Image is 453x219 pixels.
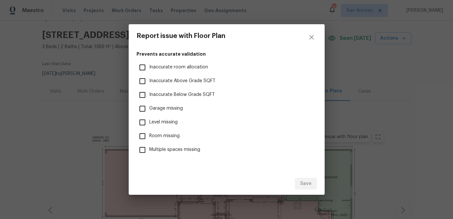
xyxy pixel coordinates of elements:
[149,78,216,84] span: Inaccurate Above Grade SQFT
[137,32,287,40] h4: Report issue with Floor Plan
[149,119,178,126] span: Level missing
[149,91,215,98] span: Inaccurate Below Grade SQFT
[137,50,317,58] h6: Prevents accurate validation
[149,105,183,112] span: Garage missing
[149,64,208,71] span: Inaccurate room allocation
[149,133,180,139] span: Room missing
[304,29,319,45] button: close
[149,146,200,153] span: Multiple spaces missing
